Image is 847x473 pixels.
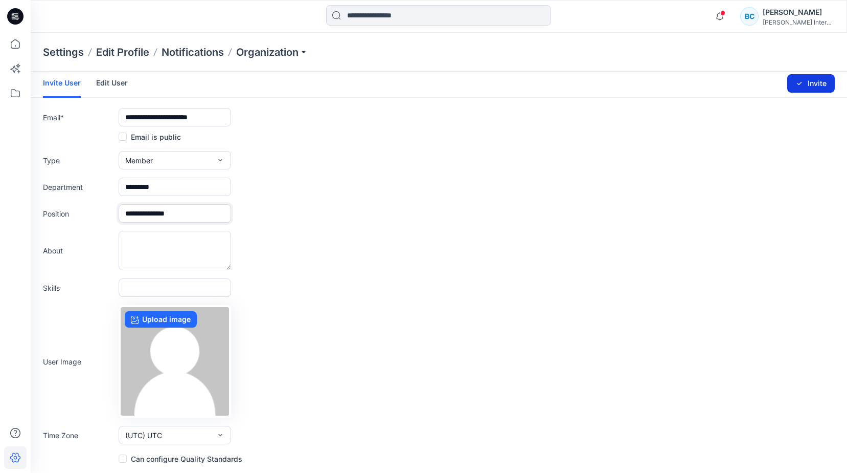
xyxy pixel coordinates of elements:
label: Position [43,208,115,219]
div: [PERSON_NAME] International [763,18,834,26]
a: Invite User [43,70,81,98]
a: Notifications [162,45,224,59]
label: Skills [43,283,115,293]
p: Settings [43,45,84,59]
label: Department [43,182,115,192]
span: Member [125,155,153,166]
label: Upload image [125,311,197,328]
label: Type [43,155,115,166]
label: Can configure Quality Standards [119,453,242,465]
span: (UTC) UTC [125,430,162,441]
label: Time Zone [43,430,115,441]
div: [PERSON_NAME] [763,6,834,18]
button: Member [119,151,231,169]
label: About [43,245,115,256]
label: Email is public [119,131,181,143]
div: BC [740,7,759,26]
label: Email [43,112,115,123]
label: User Image [43,356,115,367]
button: Invite [787,74,835,93]
img: no-profile.png [121,307,229,416]
button: (UTC) UTC [119,426,231,444]
a: Edit User [96,70,128,96]
a: Edit Profile [96,45,149,59]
